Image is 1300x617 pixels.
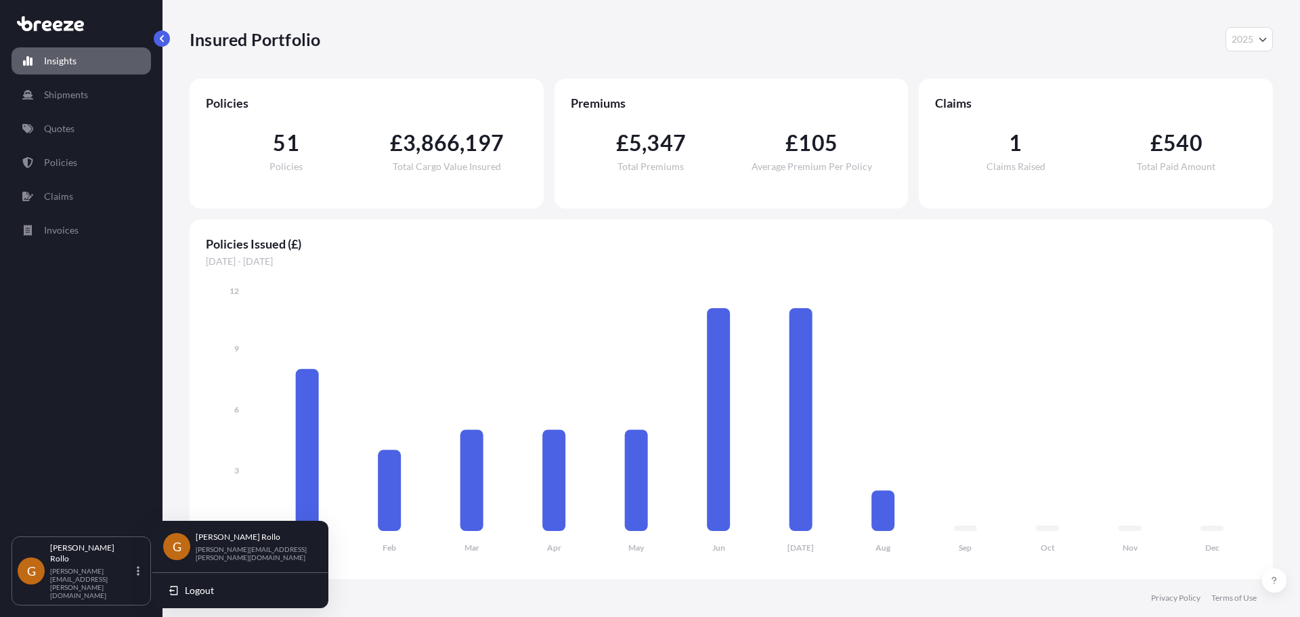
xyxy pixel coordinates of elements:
span: 105 [798,132,838,154]
tspan: Apr [547,542,561,553]
tspan: Oct [1041,542,1055,553]
tspan: 9 [234,343,239,354]
span: Policies [269,162,303,171]
tspan: 12 [230,286,239,296]
span: £ [616,132,629,154]
tspan: [DATE] [787,542,814,553]
span: Policies Issued (£) [206,236,1257,252]
span: 2025 [1232,33,1253,46]
span: G [173,540,181,553]
span: 5 [629,132,642,154]
tspan: May [628,542,645,553]
tspan: Mar [464,542,479,553]
p: [PERSON_NAME] Rollo [196,532,307,542]
span: Total Premiums [617,162,684,171]
tspan: Aug [875,542,891,553]
tspan: Dec [1205,542,1219,553]
span: £ [390,132,403,154]
p: [PERSON_NAME][EMAIL_ADDRESS][PERSON_NAME][DOMAIN_NAME] [50,567,134,599]
span: 1 [1009,132,1022,154]
span: 866 [421,132,460,154]
span: Premiums [571,95,892,111]
span: £ [785,132,798,154]
p: [PERSON_NAME][EMAIL_ADDRESS][PERSON_NAME][DOMAIN_NAME] [196,545,307,561]
span: Total Cargo Value Insured [393,162,501,171]
tspan: Nov [1123,542,1138,553]
tspan: Sep [959,542,972,553]
span: Total Paid Amount [1137,162,1215,171]
a: Privacy Policy [1151,593,1200,603]
p: Invoices [44,224,79,237]
a: Shipments [12,81,151,108]
p: Shipments [44,88,88,102]
a: Claims [12,183,151,210]
span: , [460,132,464,154]
span: £ [1150,132,1163,154]
p: Quotes [44,122,74,135]
span: Claims [935,95,1257,111]
a: Insights [12,47,151,75]
span: 347 [647,132,686,154]
button: Logout [158,578,323,603]
tspan: 3 [234,465,239,475]
span: G [27,564,36,578]
span: Average Premium Per Policy [752,162,872,171]
span: , [416,132,420,154]
tspan: Jun [712,542,725,553]
span: [DATE] - [DATE] [206,255,1257,268]
span: 3 [403,132,416,154]
span: Logout [185,584,214,597]
span: 540 [1163,132,1202,154]
p: Insights [44,54,77,68]
p: Claims [44,190,73,203]
a: Quotes [12,115,151,142]
p: Policies [44,156,77,169]
a: Terms of Use [1211,593,1257,603]
span: 51 [273,132,299,154]
span: 197 [464,132,504,154]
a: Invoices [12,217,151,244]
p: Insured Portfolio [190,28,320,50]
p: [PERSON_NAME] Rollo [50,542,134,564]
span: Policies [206,95,527,111]
tspan: 6 [234,404,239,414]
button: Year Selector [1226,27,1273,51]
span: Claims Raised [987,162,1045,171]
span: , [642,132,647,154]
a: Policies [12,149,151,176]
tspan: Feb [383,542,396,553]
